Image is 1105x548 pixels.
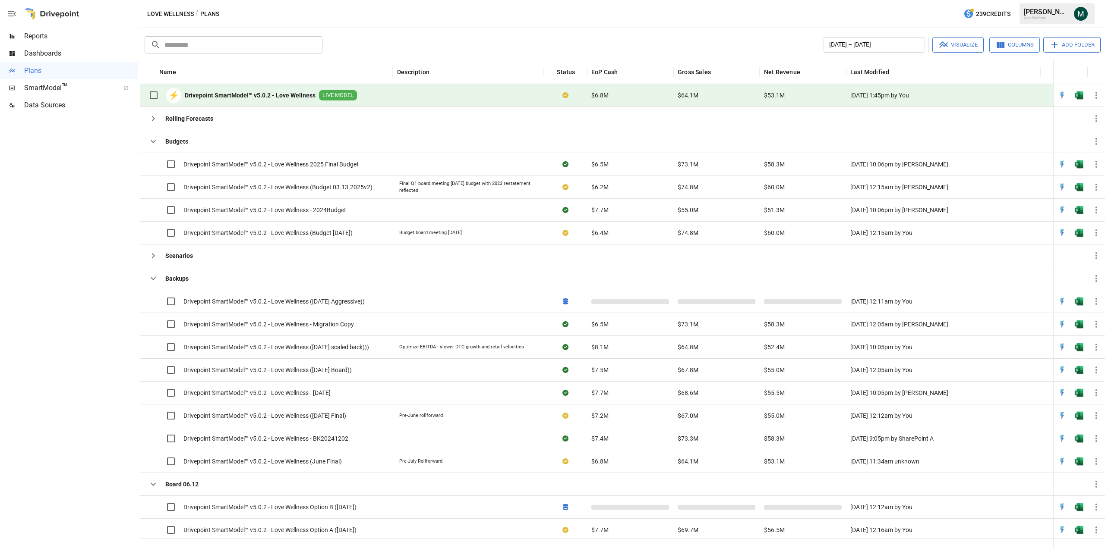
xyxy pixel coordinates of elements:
[183,160,359,169] span: Drivepoint SmartModel™ v5.0.2 - Love Wellness 2025 Final Budget
[591,320,609,329] span: $6.5M
[591,434,609,443] span: $7.4M
[846,518,1040,541] div: [DATE] 12:16am by You
[1075,457,1083,466] div: Open in Excel
[764,69,800,75] div: Net Revenue
[165,114,213,123] b: Rolling Forecasts
[764,457,785,466] span: $53.1M
[764,343,785,351] span: $52.4M
[591,91,609,100] span: $6.8M
[159,69,176,75] div: Name
[764,160,785,169] span: $58.3M
[678,388,698,397] span: $68.6M
[183,411,346,420] span: Drivepoint SmartModel™ v5.0.2 - Love Wellness ([DATE] Final)
[1075,297,1083,306] div: Open in Excel
[24,66,138,76] span: Plans
[1058,457,1067,466] img: quick-edit-flash.b8aec18c.svg
[562,183,568,191] div: Your plan has changes in Excel that are not reflected in the Drivepoint Data Warehouse, select "S...
[399,344,524,351] div: Optimize EBITDA - slower DTC growth and retail velocities
[591,229,609,237] span: $6.4M
[678,411,698,420] span: $67.0M
[846,495,1040,518] div: [DATE] 12:12am by You
[1075,160,1083,169] img: g5qfjXmAAAAABJRU5ErkJggg==
[562,160,568,169] div: Sync complete
[1058,320,1067,329] div: Open in Quick Edit
[1075,183,1083,191] div: Open in Excel
[1058,229,1067,237] div: Open in Quick Edit
[1058,91,1067,100] div: Open in Quick Edit
[591,206,609,214] span: $7.7M
[1075,160,1083,169] div: Open in Excel
[1075,91,1083,100] img: g5qfjXmAAAAABJRU5ErkJggg==
[183,434,348,443] span: Drivepoint SmartModel™ v5.0.2 - Love Wellness - BK20241202
[183,503,357,511] span: Drivepoint SmartModel™ v5.0.2 - Love Wellness Option B ([DATE])
[846,335,1040,358] div: [DATE] 10:05pm by You
[591,160,609,169] span: $6.5M
[62,81,68,92] span: ™
[562,206,568,214] div: Sync complete
[846,381,1040,404] div: [DATE] 10:05pm by [PERSON_NAME]
[678,343,698,351] span: $64.8M
[1075,434,1083,443] div: Open in Excel
[183,457,342,466] span: Drivepoint SmartModel™ v5.0.2 - Love Wellness (June Final)
[1058,526,1067,534] div: Open in Quick Edit
[1058,457,1067,466] div: Open in Quick Edit
[165,480,199,489] b: Board 06.12
[1075,411,1083,420] div: Open in Excel
[562,457,568,466] div: Your plan has changes in Excel that are not reflected in the Drivepoint Data Warehouse, select "S...
[562,526,568,534] div: Your plan has changes in Excel that are not reflected in the Drivepoint Data Warehouse, select "S...
[1075,297,1083,306] img: g5qfjXmAAAAABJRU5ErkJggg==
[563,297,568,306] div: Sync in progress.
[764,206,785,214] span: $51.3M
[1075,206,1083,214] img: g5qfjXmAAAAABJRU5ErkJggg==
[591,69,618,75] div: EoP Cash
[678,526,698,534] span: $69.7M
[764,388,785,397] span: $55.5M
[1074,7,1088,21] div: Michael Cormack
[1058,297,1067,306] div: Open in Quick Edit
[24,31,138,41] span: Reports
[1058,503,1067,511] img: quick-edit-flash.b8aec18c.svg
[846,313,1040,335] div: [DATE] 12:05am by [PERSON_NAME]
[764,526,785,534] span: $56.5M
[183,206,346,214] span: Drivepoint SmartModel™ v5.0.2 - Love Wellness - 2024Budget
[591,457,609,466] span: $6.8M
[562,434,568,443] div: Sync complete
[399,229,462,236] div: Budget board meeting [DATE]
[1075,526,1083,534] img: g5qfjXmAAAAABJRU5ErkJggg==
[1058,160,1067,169] img: quick-edit-flash.b8aec18c.svg
[1075,457,1083,466] img: g5qfjXmAAAAABJRU5ErkJggg==
[1075,503,1083,511] img: g5qfjXmAAAAABJRU5ErkJggg==
[1075,183,1083,191] img: g5qfjXmAAAAABJRU5ErkJggg==
[183,343,369,351] span: Drivepoint SmartModel™ v5.0.2 - Love Wellness ([DATE] scaled back)))
[1075,434,1083,443] img: g5qfjXmAAAAABJRU5ErkJggg==
[1058,206,1067,214] img: quick-edit-flash.b8aec18c.svg
[846,198,1040,221] div: [DATE] 10:06pm by [PERSON_NAME]
[591,366,609,374] span: $7.5M
[24,48,138,59] span: Dashboards
[591,388,609,397] span: $7.7M
[183,297,365,306] span: Drivepoint SmartModel™ v5.0.2 - Love Wellness ([DATE] Aggressive))
[764,320,785,329] span: $58.3M
[1058,411,1067,420] div: Open in Quick Edit
[1075,366,1083,374] img: g5qfjXmAAAAABJRU5ErkJggg==
[1058,183,1067,191] div: Open in Quick Edit
[846,404,1040,427] div: [DATE] 12:12am by You
[196,9,199,19] div: /
[399,412,443,419] div: Pre-June rollforward
[24,83,114,93] span: SmartModel
[678,183,698,191] span: $74.8M
[1075,388,1083,397] img: g5qfjXmAAAAABJRU5ErkJggg==
[846,290,1040,313] div: [DATE] 12:11am by You
[1058,388,1067,397] img: quick-edit-flash.b8aec18c.svg
[1075,91,1083,100] div: Open in Excel
[1058,183,1067,191] img: quick-edit-flash.b8aec18c.svg
[1058,206,1067,214] div: Open in Quick Edit
[562,91,568,100] div: Your plan has changes in Excel that are not reflected in the Drivepoint Data Warehouse, select "S...
[850,69,889,75] div: Last Modified
[678,206,698,214] span: $55.0M
[678,160,698,169] span: $73.1M
[165,274,189,283] b: Backups
[147,9,194,19] button: Love Wellness
[1075,343,1083,351] img: g5qfjXmAAAAABJRU5ErkJggg==
[1075,343,1083,351] div: Open in Excel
